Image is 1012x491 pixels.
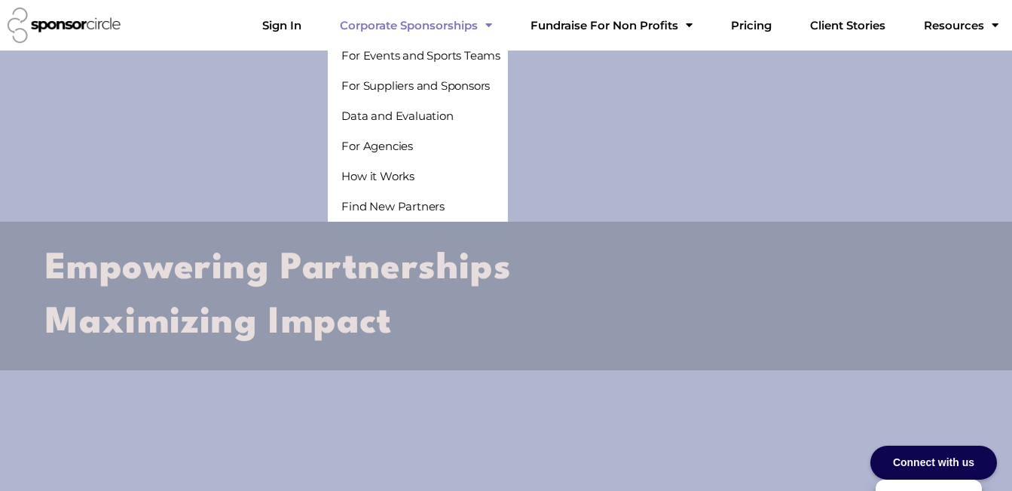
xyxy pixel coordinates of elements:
a: Sign In [250,11,313,41]
a: Client Stories [798,11,897,41]
a: Pricing [719,11,784,41]
a: Resources [912,11,1010,41]
nav: Menu [250,11,1010,41]
a: How it Works [328,161,508,192]
img: Sponsor Circle logo [8,8,121,43]
a: Data and Evaluation [328,101,508,131]
a: Corporate SponsorshipsMenu Toggle [328,11,504,41]
a: For Suppliers and Sponsors [328,71,508,101]
div: Connect with us [870,446,997,480]
h2: Empowering Partnerships Maximizing Impact [45,242,967,350]
ul: Corporate SponsorshipsMenu Toggle [328,41,508,222]
a: Find New Partners [328,192,508,222]
a: For Events and Sports Teams [328,41,508,71]
a: Fundraise For Non ProfitsMenu Toggle [518,11,705,41]
a: For Agencies [328,131,508,161]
